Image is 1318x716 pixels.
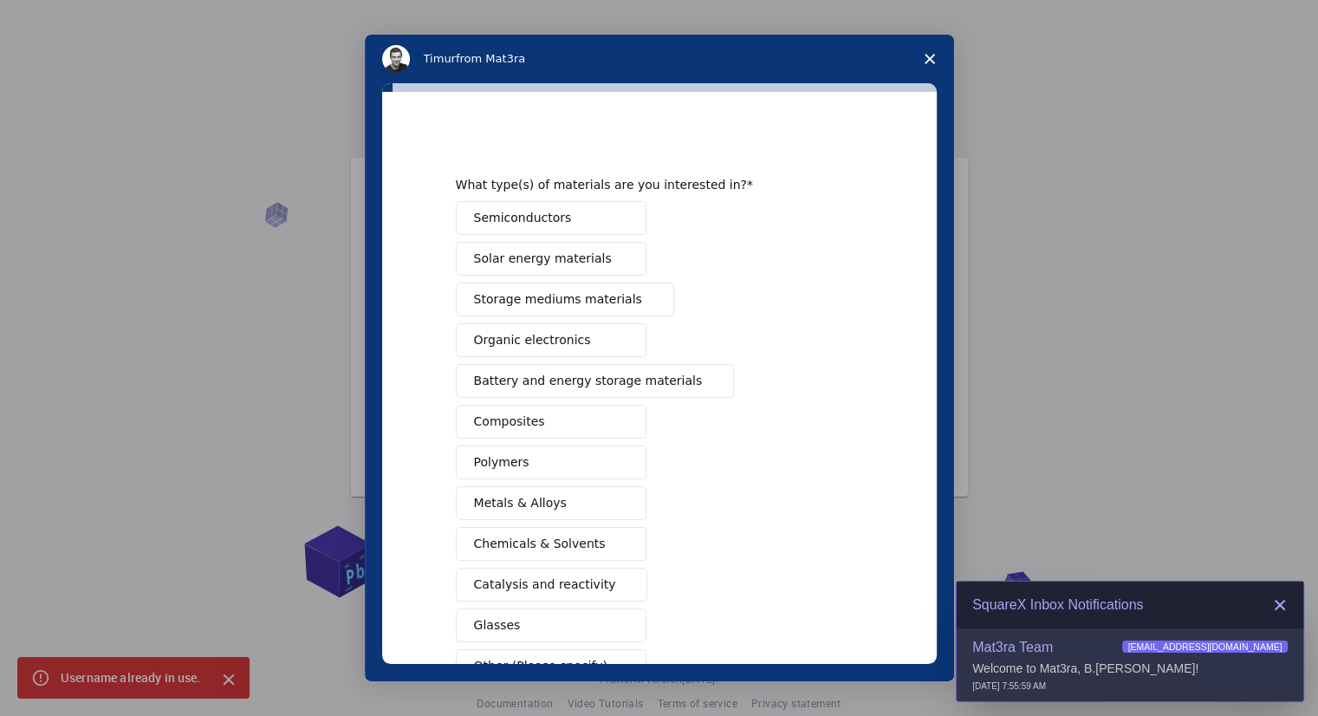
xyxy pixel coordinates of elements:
button: Storage mediums materials [456,283,674,316]
button: Semiconductors [456,201,646,235]
button: Battery and energy storage materials [456,364,735,398]
span: Battery and energy storage materials [474,372,703,390]
span: Catalysis and reactivity [474,576,616,594]
button: Catalysis and reactivity [456,568,648,602]
span: Other (Please specify) [474,657,607,675]
span: Chemicals & Solvents [474,535,606,553]
button: Metals & Alloys [456,486,646,520]
span: Storage mediums materials [474,290,642,309]
button: Chemicals & Solvents [456,527,646,561]
span: Organic electronics [474,331,591,349]
span: Timur [424,52,456,65]
button: Composites [456,405,646,439]
span: Metals & Alloys [474,494,567,512]
button: Organic electronics [456,323,646,357]
span: Glasses [474,616,521,635]
div: What type(s) of materials are you interested in? [456,177,837,192]
span: Support [35,12,97,28]
img: Profile image for Timur [382,45,410,73]
button: Polymers [456,446,646,479]
button: Solar energy materials [456,242,646,276]
span: Solar energy materials [474,250,612,268]
span: from Mat3ra [456,52,525,65]
button: Glasses [456,609,646,642]
span: Composites [474,413,545,431]
span: Close survey [906,35,954,83]
span: Semiconductors [474,209,572,227]
button: Other (Please specify) [456,649,646,683]
span: Polymers [474,453,529,472]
